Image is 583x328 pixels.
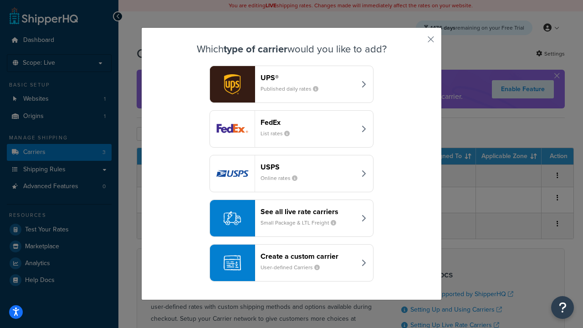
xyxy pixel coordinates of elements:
button: ups logoUPS®Published daily rates [210,66,373,103]
header: USPS [261,163,356,171]
small: Online rates [261,174,305,182]
img: ups logo [210,66,255,102]
button: usps logoUSPSOnline rates [210,155,373,192]
button: Create a custom carrierUser-defined Carriers [210,244,373,282]
header: See all live rate carriers [261,207,356,216]
img: icon-carrier-custom-c93b8a24.svg [224,254,241,272]
small: User-defined Carriers [261,263,327,272]
small: Published daily rates [261,85,326,93]
header: UPS® [261,73,356,82]
button: Open Resource Center [551,296,574,319]
small: List rates [261,129,297,138]
strong: type of carrier [224,41,287,56]
button: See all live rate carriersSmall Package & LTL Freight [210,200,373,237]
header: FedEx [261,118,356,127]
h3: Which would you like to add? [164,44,419,55]
button: fedEx logoFedExList rates [210,110,373,148]
header: Create a custom carrier [261,252,356,261]
small: Small Package & LTL Freight [261,219,343,227]
img: fedEx logo [210,111,255,147]
img: usps logo [210,155,255,192]
img: icon-carrier-liverate-becf4550.svg [224,210,241,227]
